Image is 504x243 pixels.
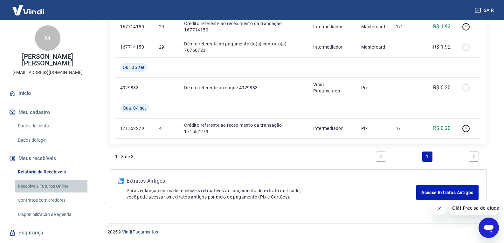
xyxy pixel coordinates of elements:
[432,84,451,91] p: -R$ 0,20
[35,25,60,51] div: M
[433,23,451,30] p: R$ 1,92
[469,152,479,162] a: Next page
[15,194,87,207] a: Contratos com credores
[416,185,478,200] a: Acesse Extratos Antigos
[396,84,415,91] p: -
[123,105,146,111] span: Qua, 04 set
[184,41,303,53] p: Débito referente ao pagamento do(s) contrato(s) 70760723
[159,24,174,30] p: 29
[313,44,351,50] p: Intermediador
[8,226,87,240] a: Segurança
[107,229,489,235] p: 2025 ©
[479,218,499,238] iframe: Botão para abrir a janela de mensagens
[159,44,174,50] p: 29
[422,152,432,162] a: Page 1 is your current page
[8,105,87,119] button: Meu cadastro
[396,24,415,30] p: 1/1
[8,152,87,165] button: Meus recebíveis
[120,44,149,50] p: 167714150
[120,84,149,91] p: 4929883
[15,119,87,132] a: Dados da conta
[120,24,149,30] p: 167714150
[127,187,417,200] p: Para ver lançamentos de recebíveis retroativos ao lançamento do extrato unificado, você pode aces...
[396,44,415,50] p: -
[15,180,87,193] a: Recebíveis Futuros Online
[122,229,158,234] a: Vindi Pagamentos
[313,81,351,94] p: Vindi Pagamentos
[15,208,87,221] a: Disponibilização de agenda
[376,152,386,162] a: Previous page
[184,20,303,33] p: Crédito referente ao recebimento da transação 167714150
[184,84,303,91] p: Débito referente ao saque 4929883
[433,202,446,215] iframe: Fechar mensagem
[396,125,415,132] p: 1/1
[4,4,53,10] span: Olá! Precisa de ajuda?
[127,177,417,185] p: Extratos Antigos
[120,125,149,132] p: 171552279
[159,125,174,132] p: 41
[448,201,499,215] iframe: Mensagem da empresa
[361,125,386,132] p: Pix
[15,165,87,179] a: Relatório de Recebíveis
[184,122,303,135] p: Crédito referente ao recebimento da transação 171552279
[15,134,87,147] a: Dados de login
[5,53,90,67] p: [PERSON_NAME] [PERSON_NAME]
[473,4,496,16] button: Sair
[12,69,83,76] p: [EMAIL_ADDRESS][DOMAIN_NAME]
[313,125,351,132] p: Intermediador
[432,43,451,51] p: -R$ 1,92
[118,178,124,184] img: ícone
[361,84,386,91] p: Pix
[123,64,145,71] span: Qui, 05 set
[433,125,451,132] p: R$ 0,20
[361,24,386,30] p: Mastercard
[8,86,87,100] a: Início
[373,149,481,164] ul: Pagination
[8,0,49,20] img: Vindi
[361,44,386,50] p: Mastercard
[313,24,351,30] p: Intermediador
[115,153,134,160] p: 1 - 8 de 8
